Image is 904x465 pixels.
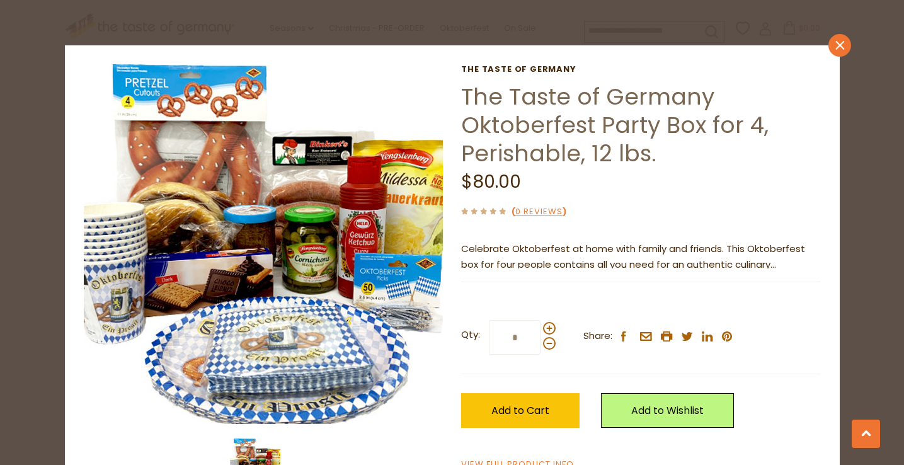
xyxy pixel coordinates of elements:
a: 0 Reviews [515,205,563,219]
span: Share: [583,328,612,344]
input: Qty: [489,320,541,355]
span: Add to Cart [491,403,549,418]
span: $80.00 [461,169,521,194]
a: The Taste of Germany [461,64,820,74]
strong: Qty: [461,327,480,343]
a: Add to Wishlist [601,393,734,428]
span: ( ) [512,205,566,217]
p: Celebrate Oktoberfest at home with family and friends. This Oktoberfest box for four people conta... [461,241,820,273]
img: The Taste of Germany Oktoberfest Party Box for 4, Perishable, 12 lbs. [84,64,443,424]
button: Add to Cart [461,393,580,428]
a: The Taste of Germany Oktoberfest Party Box for 4, Perishable, 12 lbs. [461,81,769,169]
